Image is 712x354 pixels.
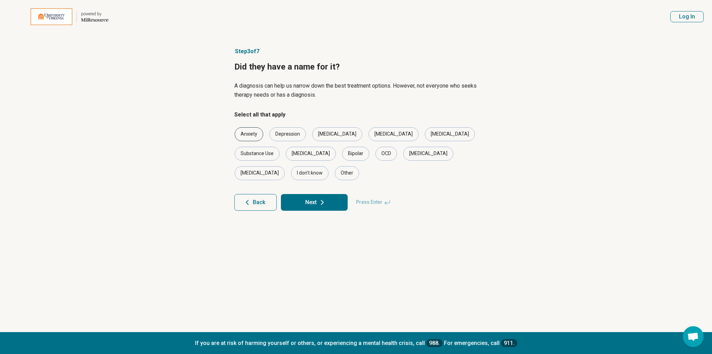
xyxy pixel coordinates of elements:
[281,194,348,211] button: Next
[235,127,263,141] div: Anxiety
[253,200,265,205] span: Back
[291,166,329,180] div: I don’t know
[403,147,453,161] div: [MEDICAL_DATA]
[286,147,336,161] div: [MEDICAL_DATA]
[501,339,517,347] a: 911.
[81,11,108,17] div: powered by
[234,111,285,119] legend: Select all that apply
[312,127,362,141] div: [MEDICAL_DATA]
[369,127,419,141] div: [MEDICAL_DATA]
[425,127,475,141] div: [MEDICAL_DATA]
[7,339,705,347] p: If you are at risk of harming yourself or others, or experiencing a mental health crisis, call Fo...
[234,194,277,211] button: Back
[31,8,72,25] img: University of Virginia
[426,339,443,347] a: 988.
[683,326,704,347] div: Open chat
[235,166,285,180] div: [MEDICAL_DATA]
[8,8,108,25] a: University of Virginiapowered by
[234,81,478,99] p: A diagnosis can help us narrow down the best treatment options. However, not everyone who seeks t...
[335,166,359,180] div: Other
[352,194,395,211] span: Press Enter
[234,61,478,73] h1: Did they have a name for it?
[235,147,280,161] div: Substance Use
[670,11,704,22] button: Log In
[375,147,397,161] div: OCD
[269,127,306,141] div: Depression
[234,47,478,56] p: Step 3 of 7
[342,147,369,161] div: Bipolar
